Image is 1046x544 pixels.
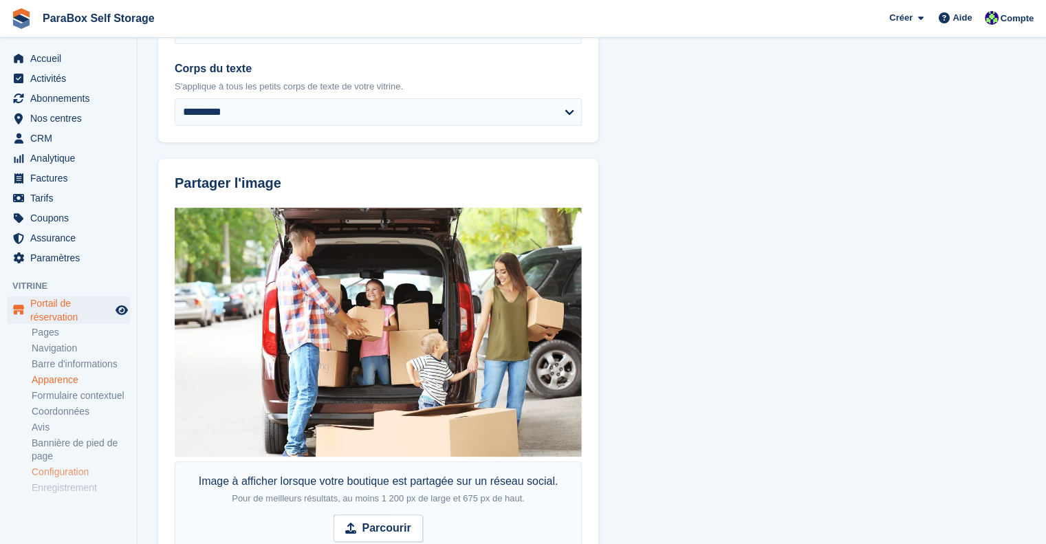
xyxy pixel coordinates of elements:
a: menu [7,49,130,68]
span: Paramètres [30,248,113,268]
a: Boutique d'aperçu [113,302,130,318]
a: Navigation [32,342,130,355]
span: Assurance [30,228,113,248]
span: CRM [30,129,113,148]
span: Factures [30,168,113,188]
p: S'applique à tous les petits corps de texte de votre vitrine. [175,80,582,94]
span: Pour de meilleurs résultats, au moins 1 200 px de large et 675 px de haut. [232,493,525,503]
a: Barre d'informations [32,358,130,371]
strong: Parcourir [362,520,411,536]
a: Configuration [32,466,130,479]
span: Analytique [30,149,113,168]
a: menu [7,228,130,248]
span: Créer [889,11,913,25]
a: menu [7,149,130,168]
a: Bannière de pied de page [32,437,130,463]
div: Image à afficher lorsque votre boutique est partagée sur un réseau social. [199,473,558,506]
a: ParaBox Self Storage [37,7,160,30]
a: Enregistrement [32,481,130,494]
a: menu [7,69,130,88]
span: Coupons [30,208,113,228]
label: Corps du texte [175,61,582,77]
a: menu [7,89,130,108]
a: Pages [32,326,130,339]
span: Tarifs [30,188,113,208]
span: Aide [952,11,972,25]
a: menu [7,168,130,188]
a: menu [7,188,130,208]
a: Avis [32,421,130,434]
img: Parabox%20Self%20Storage-social.jpg [175,208,582,457]
span: Compte [1001,12,1034,25]
a: menu [7,129,130,148]
a: Formulaire contextuel [32,389,130,402]
span: Nos centres [30,109,113,128]
span: Accueil [30,49,113,68]
a: Apparence [32,373,130,387]
a: menu [7,248,130,268]
img: stora-icon-8386f47178a22dfd0bd8f6a31ec36ba5ce8667c1dd55bd0f319d3a0aa187defe.svg [11,8,32,29]
a: menu [7,109,130,128]
span: Vitrine [12,279,137,293]
span: Abonnements [30,89,113,108]
a: menu [7,208,130,228]
span: Activités [30,69,113,88]
a: menu [7,296,130,324]
span: Portail de réservation [30,296,113,324]
img: Tess Bédat [985,11,999,25]
a: Coordonnées [32,405,130,418]
h2: Partager l'image [175,175,582,191]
